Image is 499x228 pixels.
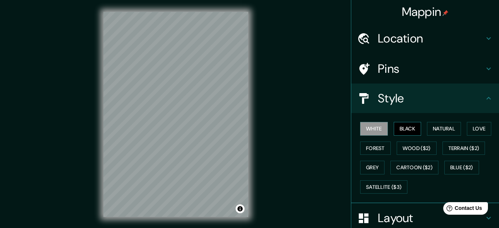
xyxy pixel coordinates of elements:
button: Satellite ($3) [360,180,407,194]
div: Location [351,24,499,53]
img: pin-icon.png [442,10,448,16]
h4: Style [378,91,484,106]
button: White [360,122,388,136]
button: Toggle attribution [236,204,245,213]
h4: Pins [378,61,484,76]
button: Black [394,122,421,136]
button: Forest [360,142,391,155]
h4: Location [378,31,484,46]
canvas: Map [103,12,248,217]
button: Natural [427,122,461,136]
iframe: Help widget launcher [433,199,491,220]
h4: Layout [378,211,484,225]
div: Style [351,84,499,113]
button: Cartoon ($2) [390,161,438,174]
button: Terrain ($2) [442,142,485,155]
button: Love [467,122,491,136]
h4: Mappin [402,4,449,19]
button: Wood ($2) [397,142,437,155]
button: Grey [360,161,384,174]
div: Pins [351,54,499,84]
button: Blue ($2) [444,161,479,174]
